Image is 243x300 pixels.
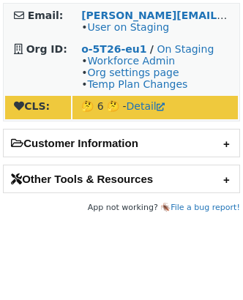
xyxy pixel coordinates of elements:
[87,67,179,78] a: Org settings page
[150,43,154,55] strong: /
[4,165,239,192] h2: Other Tools & Resources
[72,96,238,119] td: 🤔 6 🤔 -
[127,100,165,112] a: Detail
[87,21,169,33] a: User on Staging
[14,100,50,112] strong: CLS:
[81,21,169,33] span: •
[26,43,67,55] strong: Org ID:
[81,43,146,55] a: o-5T26-eu1
[81,55,187,90] span: • • •
[157,43,214,55] a: On Staging
[4,130,239,157] h2: Customer Information
[171,203,240,212] a: File a bug report!
[3,200,240,215] footer: App not working? 🪳
[87,55,175,67] a: Workforce Admin
[87,78,187,90] a: Temp Plan Changes
[28,10,64,21] strong: Email:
